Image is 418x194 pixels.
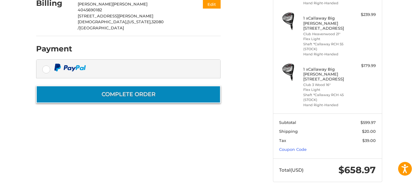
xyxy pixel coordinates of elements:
[303,1,350,6] li: Hand Right-Handed
[279,120,296,125] span: Subtotal
[279,167,304,173] span: Total (USD)
[352,12,376,18] div: $239.99
[79,25,124,30] span: [GEOGRAPHIC_DATA]
[113,2,147,6] span: [PERSON_NAME]
[303,32,350,37] li: Club Heavenwood 21°
[303,103,350,108] li: Hand Right-Handed
[78,2,113,6] span: [PERSON_NAME]
[279,147,307,152] a: Coupon Code
[78,19,164,30] span: 32080 /
[303,87,350,92] li: Flex Light
[279,138,286,143] span: Tax
[78,7,102,12] span: 4045690182
[127,19,151,24] span: [US_STATE],
[362,138,376,143] span: $39.00
[36,86,221,103] button: Complete order
[352,63,376,69] div: $179.99
[279,129,298,134] span: Shipping
[362,129,376,134] span: $20.00
[303,16,350,31] h4: 1 x Callaway Big [PERSON_NAME] [STREET_ADDRESS]
[338,164,376,176] span: $658.97
[78,13,153,18] span: [STREET_ADDRESS][PERSON_NAME]
[303,82,350,88] li: Club 3 Wood 16°
[303,67,350,82] h4: 1 x Callaway Big [PERSON_NAME] [STREET_ADDRESS]
[54,64,86,71] img: PayPal icon
[303,52,350,57] li: Hand Right-Handed
[303,36,350,42] li: Flex Light
[303,92,350,103] li: Shaft *Callaway RCH 45 (STOCK)
[303,42,350,52] li: Shaft *Callaway RCH 55 (STOCK)
[36,44,72,54] h2: Payment
[78,19,127,24] span: [DEMOGRAPHIC_DATA],
[360,120,376,125] span: $599.97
